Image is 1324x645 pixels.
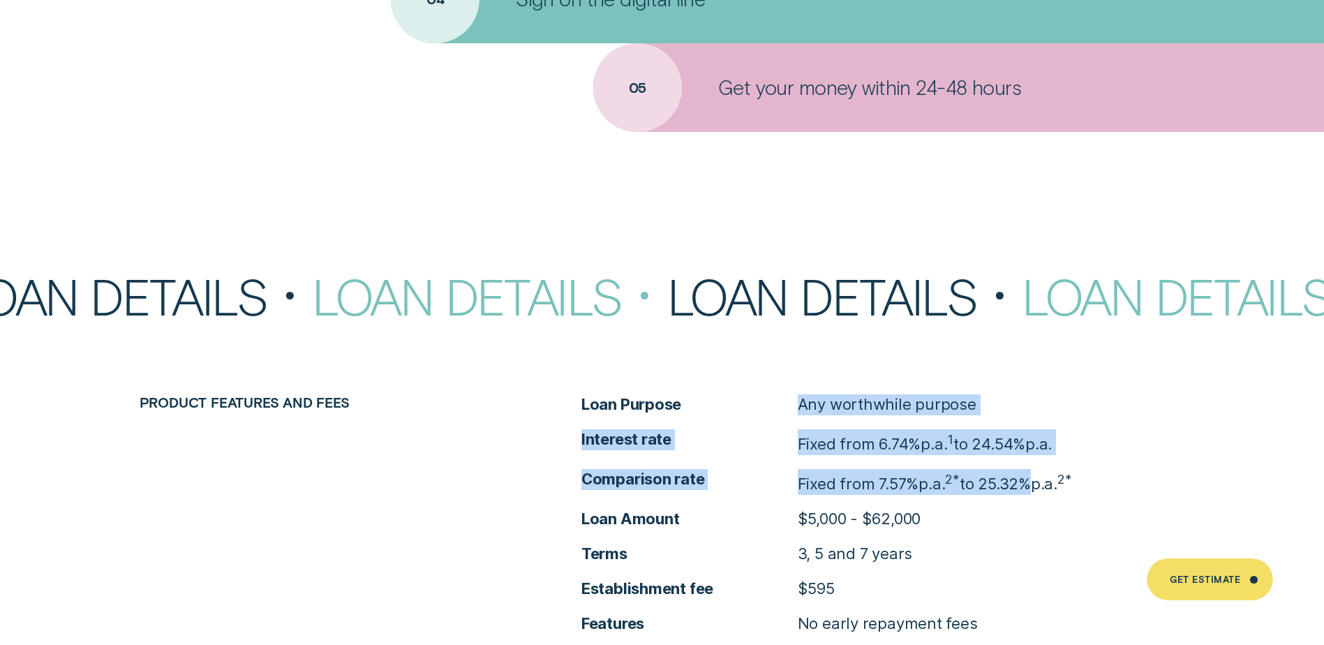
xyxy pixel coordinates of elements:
span: Per Annum [1025,435,1052,453]
p: Fixed from 7.57% to 25.32% [798,469,1072,495]
span: p.a. [1031,475,1057,493]
p: Fixed from 6.74% to 24.54% [798,429,1052,455]
p: Any worthwhile purpose [798,394,976,415]
span: Per Annum [918,475,945,493]
span: Per Annum [921,435,947,453]
div: Loan Details [667,271,1022,320]
p: $5,000 - $62,000 [798,509,921,530]
p: No early repayment fees [798,614,978,635]
a: Get Estimate [1147,558,1273,600]
span: Comparison rate [581,469,798,490]
span: Loan Amount [581,509,798,530]
span: Terms [581,544,798,565]
span: p.a. [918,475,945,493]
sup: 1 [947,431,953,447]
p: 3, 5 and 7 years [798,544,912,565]
span: p.a. [1025,435,1052,453]
span: Establishment fee [581,579,798,600]
span: p.a. [921,435,947,453]
span: Interest rate [581,429,798,450]
div: Product features and fees [132,394,486,410]
span: Per Annum [1031,475,1057,493]
div: Loan Details [312,271,667,320]
p: Get your money within 24-48 hours [718,75,1021,100]
span: Loan Purpose [581,394,798,415]
span: Features [581,614,798,635]
p: $595 [798,579,835,600]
